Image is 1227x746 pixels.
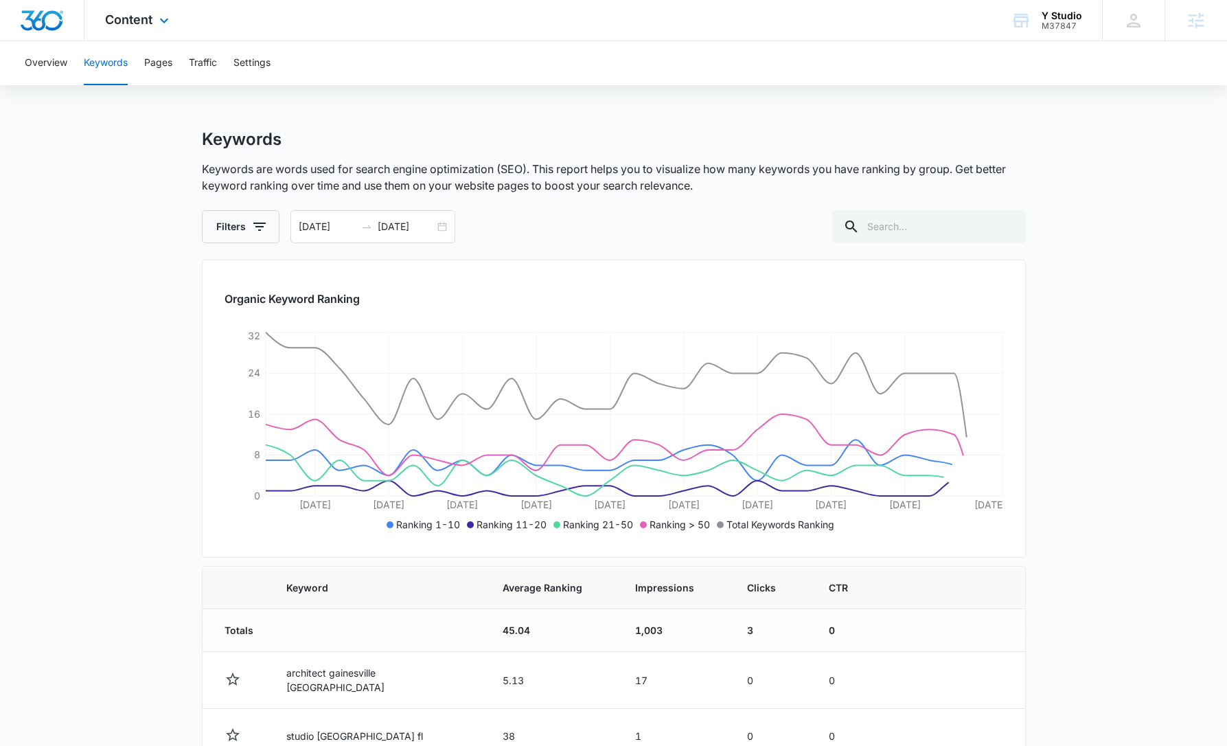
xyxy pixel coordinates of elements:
[742,499,773,510] tspan: [DATE]
[888,499,920,510] tspan: [DATE]
[1042,21,1082,31] div: account id
[731,609,812,652] td: 3
[189,41,217,85] button: Traffic
[378,219,435,234] input: End date
[812,652,884,709] td: 0
[248,330,260,341] tspan: 32
[233,41,271,85] button: Settings
[619,609,731,652] td: 1,003
[373,499,404,510] tspan: [DATE]
[446,499,478,510] tspan: [DATE]
[105,12,152,27] span: Content
[520,499,551,510] tspan: [DATE]
[563,519,633,530] span: Ranking 21-50
[361,221,372,232] span: to
[731,652,812,709] td: 0
[270,652,486,709] td: architect gainesville [GEOGRAPHIC_DATA]
[84,41,128,85] button: Keywords
[25,41,67,85] button: Overview
[361,221,372,232] span: swap-right
[503,580,582,595] span: Average Ranking
[974,499,1005,510] tspan: [DATE]
[486,609,619,652] td: 45.04
[747,580,776,595] span: Clicks
[829,580,848,595] span: CTR
[594,499,626,510] tspan: [DATE]
[815,499,847,510] tspan: [DATE]
[286,580,450,595] span: Keyword
[299,219,356,234] input: Start date
[203,609,270,652] td: Totals
[144,41,172,85] button: Pages
[396,519,460,530] span: Ranking 1-10
[202,210,279,243] button: Filters
[477,519,547,530] span: Ranking 11-20
[1042,10,1082,21] div: account name
[202,129,282,150] h1: Keywords
[650,519,710,530] span: Ranking > 50
[726,519,834,530] span: Total Keywords Ranking
[667,499,699,510] tspan: [DATE]
[812,609,884,652] td: 0
[254,449,260,460] tspan: 8
[486,652,619,709] td: 5.13
[254,490,260,501] tspan: 0
[299,499,330,510] tspan: [DATE]
[202,161,1026,194] p: Keywords are words used for search engine optimization (SEO). This report helps you to visualize ...
[832,210,1026,243] input: Search...
[225,291,1003,307] h2: Organic Keyword Ranking
[619,652,731,709] td: 17
[635,580,694,595] span: Impressions
[248,408,260,420] tspan: 16
[248,367,260,378] tspan: 24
